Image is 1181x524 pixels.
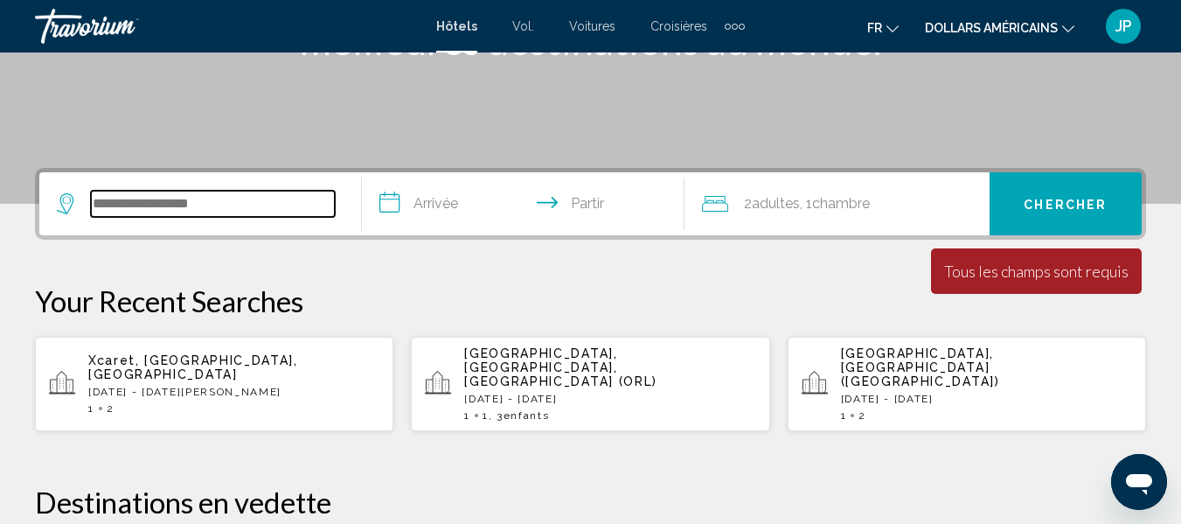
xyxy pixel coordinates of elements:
p: [DATE] - [DATE][PERSON_NAME] [88,386,379,398]
a: Vol. [512,19,534,33]
div: Widget de recherche [39,172,1142,235]
button: Changer de devise [925,15,1074,40]
span: 2 [107,402,115,415]
button: Menu utilisateur [1101,8,1146,45]
p: Your Recent Searches [35,283,1146,318]
span: 1 [88,402,94,415]
p: [DATE] - [DATE] [464,393,755,405]
a: Travorium [35,9,419,44]
div: Tous les champs sont requis [944,262,1129,281]
font: Chambre [812,195,870,212]
button: [GEOGRAPHIC_DATA], [GEOGRAPHIC_DATA], [GEOGRAPHIC_DATA] (ORL)[DATE] - [DATE]11, 3Enfants [411,336,769,432]
span: [GEOGRAPHIC_DATA], [GEOGRAPHIC_DATA] ([GEOGRAPHIC_DATA]) [841,346,1000,388]
font: JP [1115,17,1132,35]
span: 1 [841,409,847,422]
h2: Destinations en vedette [35,485,1146,520]
span: Enfants [504,409,550,422]
p: [DATE] - [DATE] [841,393,1132,405]
font: Chercher [1024,198,1107,212]
button: Changer de langue [867,15,899,40]
button: Dates d'arrivée et de départ [362,172,684,235]
span: Xcaret, [GEOGRAPHIC_DATA], [GEOGRAPHIC_DATA] [88,353,298,381]
font: dollars américains [925,21,1058,35]
button: [GEOGRAPHIC_DATA], [GEOGRAPHIC_DATA] ([GEOGRAPHIC_DATA])[DATE] - [DATE]12 [788,336,1146,432]
iframe: Bouton de lancement de la fenêtre de messagerie [1111,454,1167,510]
font: , 1 [800,195,812,212]
button: Xcaret, [GEOGRAPHIC_DATA], [GEOGRAPHIC_DATA][DATE] - [DATE][PERSON_NAME]12 [35,336,393,432]
a: Voitures [569,19,615,33]
a: Croisières [650,19,707,33]
a: Hôtels [436,19,477,33]
button: Chercher [990,172,1142,235]
font: 2 [744,195,752,212]
span: 1 [464,409,470,422]
span: [GEOGRAPHIC_DATA], [GEOGRAPHIC_DATA], [GEOGRAPHIC_DATA] (ORL) [464,346,657,388]
font: fr [867,21,882,35]
span: 1 [483,409,489,422]
font: adultes [752,195,800,212]
button: Éléments de navigation supplémentaires [725,12,745,40]
button: Voyageurs : 2 adultes, 0 enfants [684,172,990,235]
span: , 3 [489,409,550,422]
span: 2 [858,409,866,422]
